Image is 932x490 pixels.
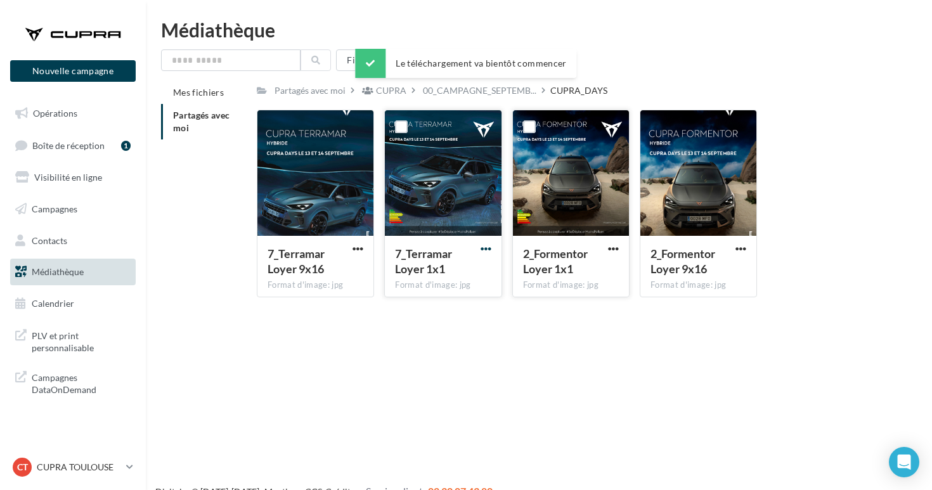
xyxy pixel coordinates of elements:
[523,247,588,276] span: 2_Formentor Loyer 1x1
[8,290,138,317] a: Calendrier
[32,369,131,396] span: Campagnes DataOnDemand
[355,49,576,78] div: Le téléchargement va bientôt commencer
[32,139,105,150] span: Boîte de réception
[550,84,607,97] div: CUPRA_DAYS
[10,60,136,82] button: Nouvelle campagne
[32,298,74,309] span: Calendrier
[8,228,138,254] a: Contacts
[395,247,452,276] span: 7_Terramar Loyer 1x1
[161,20,917,39] div: Médiathèque
[32,235,67,245] span: Contacts
[8,164,138,191] a: Visibilité en ligne
[523,280,619,291] div: Format d'image: jpg
[32,327,131,354] span: PLV et print personnalisable
[650,247,715,276] span: 2_Formentor Loyer 9x16
[8,259,138,285] a: Médiathèque
[650,280,746,291] div: Format d'image: jpg
[889,447,919,477] div: Open Intercom Messenger
[336,49,411,71] button: Filtrer par
[8,100,138,127] a: Opérations
[37,461,121,474] p: CUPRA TOULOUSE
[32,203,77,214] span: Campagnes
[10,455,136,479] a: CT CUPRA TOULOUSE
[376,84,406,97] div: CUPRA
[8,132,138,159] a: Boîte de réception1
[268,247,325,276] span: 7_Terramar Loyer 9x16
[173,87,224,98] span: Mes fichiers
[32,266,84,277] span: Médiathèque
[8,322,138,359] a: PLV et print personnalisable
[33,108,77,119] span: Opérations
[121,141,131,151] div: 1
[395,280,491,291] div: Format d'image: jpg
[275,84,346,97] div: Partagés avec moi
[423,84,536,97] span: 00_CAMPAGNE_SEPTEMB...
[8,196,138,222] a: Campagnes
[17,461,28,474] span: CT
[268,280,363,291] div: Format d'image: jpg
[173,110,230,133] span: Partagés avec moi
[34,172,102,183] span: Visibilité en ligne
[8,364,138,401] a: Campagnes DataOnDemand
